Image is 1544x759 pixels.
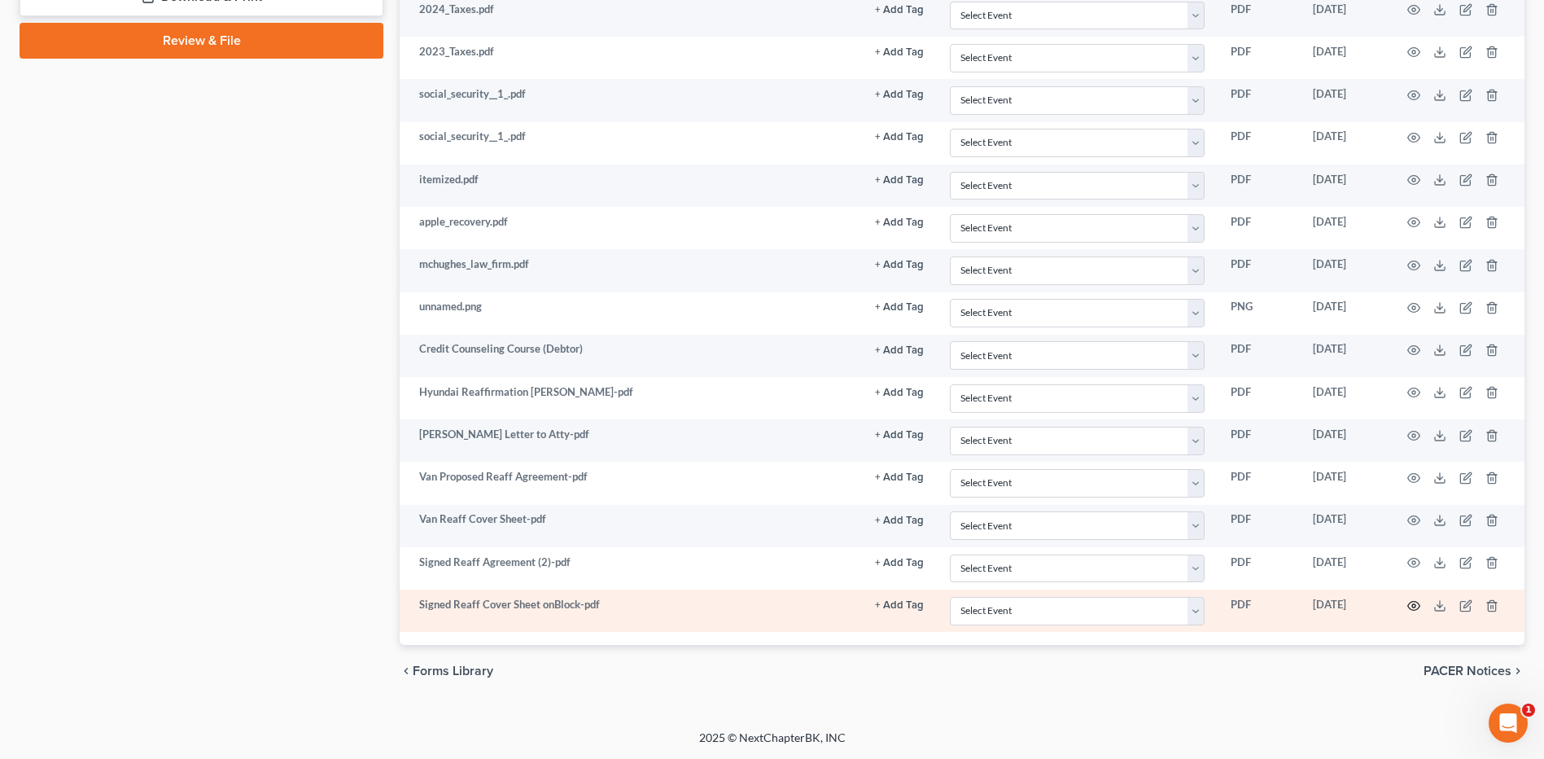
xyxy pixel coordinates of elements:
td: [DATE] [1300,37,1388,79]
button: + Add Tag [875,302,924,313]
td: [DATE] [1300,292,1388,335]
td: [DATE] [1300,207,1388,249]
span: Forms Library [413,665,493,678]
td: [DATE] [1300,165,1388,207]
td: [DATE] [1300,122,1388,165]
td: [DATE] [1300,377,1388,419]
i: chevron_left [400,665,413,678]
td: Credit Counseling Course (Debtor) [400,335,862,377]
button: + Add Tag [875,472,924,483]
iframe: Intercom live chat [1489,704,1528,743]
td: Van Reaff Cover Sheet-pdf [400,505,862,547]
td: [PERSON_NAME] Letter to Atty-pdf [400,419,862,462]
button: + Add Tag [875,345,924,356]
td: social_security__1_.pdf [400,122,862,165]
td: [DATE] [1300,249,1388,292]
td: [DATE] [1300,547,1388,590]
td: PDF [1218,419,1300,462]
td: PDF [1218,590,1300,632]
button: + Add Tag [875,47,924,58]
td: apple_recovery.pdf [400,207,862,249]
a: + Add Tag [875,597,924,612]
div: 2025 © NextChapterBK, INC [308,730,1236,759]
td: social_security__1_.pdf [400,79,862,121]
td: Hyundai Reaffirmation [PERSON_NAME]-pdf [400,377,862,419]
td: [DATE] [1300,590,1388,632]
button: + Add Tag [875,175,924,186]
a: + Add Tag [875,299,924,314]
td: PDF [1218,462,1300,504]
td: PDF [1218,122,1300,165]
a: + Add Tag [875,86,924,102]
button: + Add Tag [875,600,924,611]
span: 1 [1522,704,1535,717]
a: + Add Tag [875,44,924,59]
a: + Add Tag [875,427,924,442]
td: PNG [1218,292,1300,335]
td: [DATE] [1300,505,1388,547]
button: + Add Tag [875,558,924,568]
td: PDF [1218,249,1300,292]
a: Review & File [20,23,383,59]
td: itemized.pdf [400,165,862,207]
a: + Add Tag [875,2,924,17]
a: + Add Tag [875,469,924,485]
i: chevron_right [1511,665,1524,678]
td: Signed Reaff Agreement (2)-pdf [400,547,862,590]
a: + Add Tag [875,257,924,272]
a: + Add Tag [875,555,924,570]
button: + Add Tag [875,388,924,398]
td: PDF [1218,165,1300,207]
td: mchughes_law_firm.pdf [400,249,862,292]
td: Signed Reaff Cover Sheet onBlock-pdf [400,590,862,632]
button: + Add Tag [875,5,924,15]
button: chevron_left Forms Library [400,665,493,678]
button: PACER Notices chevron_right [1424,665,1524,678]
a: + Add Tag [875,172,924,187]
a: + Add Tag [875,129,924,144]
span: PACER Notices [1424,665,1511,678]
a: + Add Tag [875,341,924,357]
button: + Add Tag [875,430,924,441]
button: + Add Tag [875,260,924,270]
td: [DATE] [1300,419,1388,462]
td: PDF [1218,207,1300,249]
td: PDF [1218,547,1300,590]
td: PDF [1218,505,1300,547]
td: PDF [1218,37,1300,79]
td: Van Proposed Reaff Agreement-pdf [400,462,862,504]
td: 2023_Taxes.pdf [400,37,862,79]
a: + Add Tag [875,511,924,527]
td: [DATE] [1300,79,1388,121]
td: PDF [1218,377,1300,419]
td: PDF [1218,335,1300,377]
a: + Add Tag [875,384,924,400]
a: + Add Tag [875,214,924,230]
td: unnamed.png [400,292,862,335]
button: + Add Tag [875,516,924,526]
button: + Add Tag [875,217,924,228]
button: + Add Tag [875,90,924,100]
td: PDF [1218,79,1300,121]
td: [DATE] [1300,335,1388,377]
button: + Add Tag [875,132,924,143]
td: [DATE] [1300,462,1388,504]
